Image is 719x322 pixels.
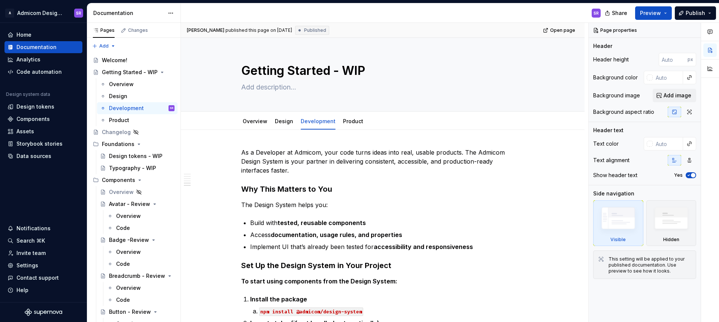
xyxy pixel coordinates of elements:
div: Text alignment [593,157,629,164]
button: Contact support [4,272,82,284]
div: Overview [240,113,270,129]
p: As a Developer at Admicom, your code turns ideas into real, usable products. The Admicom Design S... [241,148,524,175]
div: Documentation [16,43,57,51]
a: Product [97,114,178,126]
div: Background aspect ratio [593,108,654,116]
a: Components [4,113,82,125]
a: Changelog [90,126,178,138]
div: Welcome! [102,57,127,64]
strong: Install the package [250,295,307,303]
a: Welcome! [90,54,178,66]
div: SR [76,10,81,16]
span: Add image [664,92,691,99]
div: Assets [16,128,34,135]
a: Button - Review [97,306,178,318]
a: Breadcrumb - Review [97,270,178,282]
div: Code [116,260,130,268]
a: Design [97,90,178,102]
a: Code automation [4,66,82,78]
a: Development [301,118,336,124]
div: published this page on [DATE] [225,27,292,33]
div: Foundations [102,140,134,148]
div: Header [593,42,612,50]
h3: Why This Matters to You [241,184,524,194]
div: Admicom Design System [17,9,65,17]
div: Text color [593,140,619,148]
div: Changes [128,27,148,33]
a: Code [104,294,178,306]
span: Published [304,27,326,33]
a: Typography - WIP [97,162,178,174]
div: Hidden [663,237,679,243]
div: Components [90,174,178,186]
a: Data sources [4,150,82,162]
a: Home [4,29,82,41]
p: The Design System helps you: [241,200,524,209]
div: Breadcrumb - Review [109,272,165,280]
span: Add [99,43,109,49]
div: Background image [593,92,640,99]
a: Overview [243,118,267,124]
div: Overview [116,248,141,256]
p: Implement UI that’s already been tested for [250,242,524,251]
div: Help [16,286,28,294]
a: Avatar - Review [97,198,178,210]
a: Open page [541,25,579,36]
strong: documentation, usage rules, and properties [271,231,402,239]
div: Product [340,113,366,129]
strong: accessibility and responsiveness [374,243,473,250]
div: Contact support [16,274,59,282]
a: Code [104,222,178,234]
a: Product [343,118,363,124]
div: Development [298,113,339,129]
button: Preview [635,6,672,20]
div: Overview [116,212,141,220]
div: Components [16,115,50,123]
div: SR [594,10,599,16]
strong: To start using components from the Design System: [241,277,397,285]
span: Preview [640,9,661,17]
span: Share [612,9,627,17]
span: [PERSON_NAME] [187,27,224,33]
div: Storybook stories [16,140,63,148]
div: Settings [16,262,38,269]
textarea: Getting Started - WIP [240,62,523,80]
a: Design tokens - WIP [97,150,178,162]
button: Notifications [4,222,82,234]
h3: Set Up the Design System in Your Project [241,260,524,271]
div: Invite team [16,249,46,257]
svg: Supernova Logo [25,309,62,316]
a: Assets [4,125,82,137]
a: DevelopmentSR [97,102,178,114]
p: px [688,57,693,63]
button: Help [4,284,82,296]
div: Getting Started - WIP [102,69,158,76]
div: Badge -Review [109,236,149,244]
a: Settings [4,259,82,271]
a: Getting Started - WIP [90,66,178,78]
div: Visible [593,200,643,246]
div: Code [116,224,130,232]
div: Header height [593,56,629,63]
div: Pages [93,27,115,33]
div: Avatar - Review [109,200,150,208]
a: Overview [104,246,178,258]
div: Background color [593,74,638,81]
div: Design [272,113,296,129]
div: Code automation [16,68,62,76]
div: Search ⌘K [16,237,45,244]
button: Add [90,41,118,51]
div: Design tokens - WIP [109,152,163,160]
button: Share [601,6,632,20]
div: Design [109,92,127,100]
p: Build with [250,218,524,227]
div: Typography - WIP [109,164,156,172]
div: Development [109,104,144,112]
button: Add image [653,89,696,102]
a: Overview [104,210,178,222]
div: Overview [116,284,141,292]
div: Home [16,31,31,39]
div: Code [116,296,130,304]
button: AAdmicom Design SystemSR [1,5,85,21]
